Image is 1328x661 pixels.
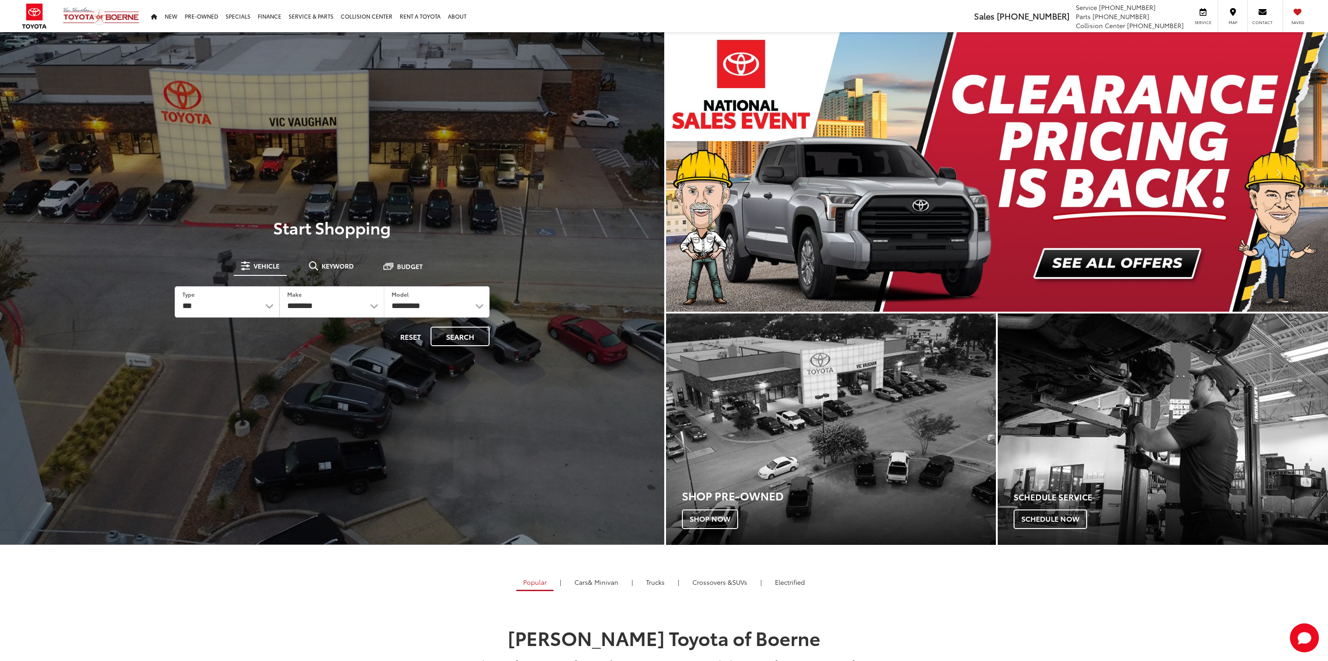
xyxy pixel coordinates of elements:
span: Schedule Now [1014,509,1087,529]
span: [PHONE_NUMBER] [1093,12,1149,21]
span: Saved [1288,20,1308,25]
svg: Start Chat [1290,623,1319,652]
span: [PHONE_NUMBER] [1127,21,1184,30]
label: Make [287,290,302,298]
label: Model [392,290,409,298]
li: | [629,578,635,587]
li: | [558,578,564,587]
span: [PHONE_NUMBER] [1099,3,1156,12]
a: Shop Pre-Owned Shop Now [666,313,996,544]
div: Toyota [666,313,996,544]
span: Service [1193,20,1213,25]
a: Electrified [768,574,812,590]
span: [PHONE_NUMBER] [997,10,1069,22]
h1: [PERSON_NAME] Toyota of Boerne [453,627,875,648]
span: Shop Now [682,509,738,529]
span: Contact [1252,20,1273,25]
button: Search [431,327,490,346]
span: & Minivan [588,578,618,587]
span: Vehicle [254,263,279,269]
button: Click to view previous picture. [666,50,765,294]
span: Map [1223,20,1243,25]
span: Budget [397,263,423,269]
li: | [676,578,681,587]
span: Service [1076,3,1097,12]
div: Toyota [998,313,1328,544]
a: Trucks [639,574,671,590]
span: Sales [974,10,995,22]
a: SUVs [686,574,754,590]
span: Crossovers & [692,578,732,587]
button: Reset [392,327,429,346]
h3: Shop Pre-Owned [682,490,996,501]
button: Click to view next picture. [1229,50,1328,294]
button: Toggle Chat Window [1290,623,1319,652]
p: Start Shopping [38,218,626,236]
a: Popular [516,574,554,591]
a: Schedule Service Schedule Now [998,313,1328,544]
label: Type [182,290,195,298]
span: Collision Center [1076,21,1125,30]
img: Vic Vaughan Toyota of Boerne [63,7,140,25]
span: Keyword [322,263,354,269]
h4: Schedule Service [1014,493,1328,502]
a: Cars [568,574,625,590]
span: Parts [1076,12,1091,21]
li: | [758,578,764,587]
